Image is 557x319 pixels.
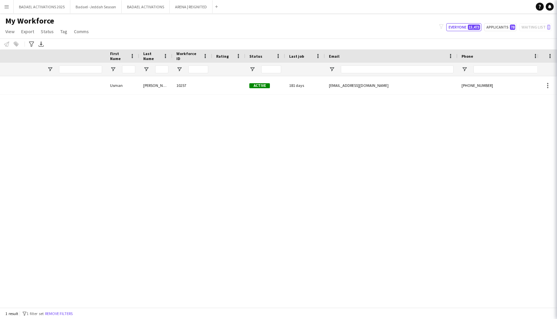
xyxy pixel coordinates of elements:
[176,66,182,72] button: Open Filter Menu
[249,54,262,59] span: Status
[5,16,54,26] span: My Workforce
[74,29,89,34] span: Comms
[484,23,517,31] button: Applicants78
[70,0,122,13] button: Badael -Jeddah Season
[462,54,473,59] span: Phone
[44,310,74,317] button: Remove filters
[27,311,44,316] span: 1 filter set
[155,65,168,73] input: Last Name Filter Input
[38,27,56,36] a: Status
[170,0,213,13] button: ARENA | REIGNITED
[510,25,515,30] span: 78
[249,83,270,88] span: Active
[37,40,45,48] app-action-btn: Export XLSX
[28,40,35,48] app-action-btn: Advanced filters
[14,0,70,13] button: BADAEL ACTIVATIONS 2025
[468,25,480,30] span: 15,473
[71,27,92,36] a: Comms
[3,27,17,36] a: View
[5,29,15,34] span: View
[139,76,172,95] div: [PERSON_NAME]
[122,65,135,73] input: First Name Filter Input
[329,54,340,59] span: Email
[122,0,170,13] button: BADAEL ACTIVATIONS
[41,29,54,34] span: Status
[473,65,538,73] input: Phone Filter Input
[446,23,481,31] button: Everyone15,473
[458,76,542,95] div: [PHONE_NUMBER]
[249,66,255,72] button: Open Filter Menu
[110,51,127,61] span: First Name
[47,66,53,72] button: Open Filter Menu
[216,54,229,59] span: Rating
[106,76,139,95] div: Usman
[21,29,34,34] span: Export
[60,29,67,34] span: Tag
[143,66,149,72] button: Open Filter Menu
[285,76,325,95] div: 181 days
[188,65,208,73] input: Workforce ID Filter Input
[329,66,335,72] button: Open Filter Menu
[110,66,116,72] button: Open Filter Menu
[19,27,37,36] a: Export
[341,65,454,73] input: Email Filter Input
[325,76,458,95] div: [EMAIL_ADDRESS][DOMAIN_NAME]
[261,65,281,73] input: Status Filter Input
[58,27,70,36] a: Tag
[143,51,160,61] span: Last Name
[59,65,102,73] input: Full Name Filter Input
[176,51,200,61] span: Workforce ID
[172,76,212,95] div: 10257
[289,54,304,59] span: Last job
[462,66,467,72] button: Open Filter Menu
